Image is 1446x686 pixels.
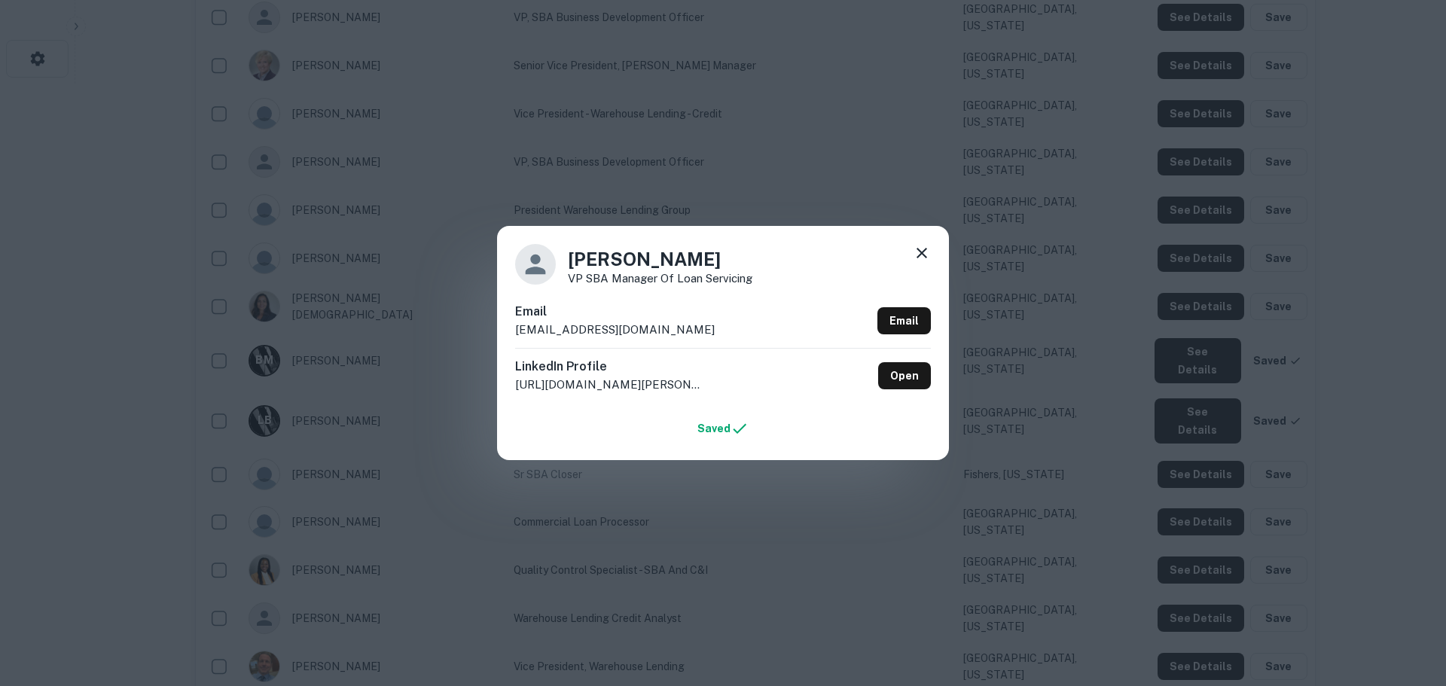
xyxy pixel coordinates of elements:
[515,415,931,442] a: Saved
[877,307,931,334] a: Email
[568,273,752,284] p: VP SBA Manager of Loan Servicing
[1371,566,1446,638] iframe: Chat Widget
[515,321,715,339] p: [EMAIL_ADDRESS][DOMAIN_NAME]
[568,245,752,273] h4: [PERSON_NAME]
[515,376,703,394] p: [URL][DOMAIN_NAME][PERSON_NAME]
[878,362,931,389] a: Open
[515,303,715,321] h6: Email
[515,358,703,376] h6: LinkedIn Profile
